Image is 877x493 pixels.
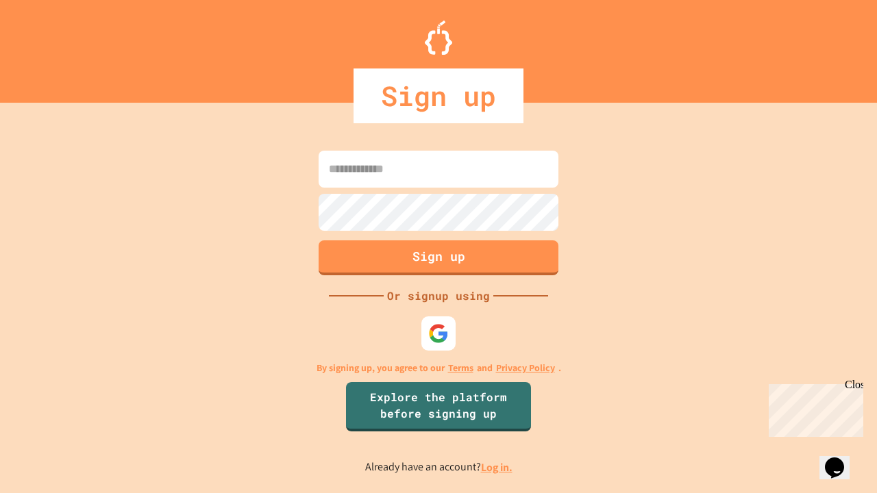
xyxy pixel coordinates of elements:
[425,21,452,55] img: Logo.svg
[354,68,523,123] div: Sign up
[365,459,512,476] p: Already have an account?
[384,288,493,304] div: Or signup using
[428,323,449,344] img: google-icon.svg
[448,361,473,375] a: Terms
[346,382,531,431] a: Explore the platform before signing up
[819,438,863,479] iframe: chat widget
[763,379,863,437] iframe: chat widget
[5,5,95,87] div: Chat with us now!Close
[319,240,558,275] button: Sign up
[496,361,555,375] a: Privacy Policy
[481,460,512,475] a: Log in.
[317,361,561,375] p: By signing up, you agree to our and .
